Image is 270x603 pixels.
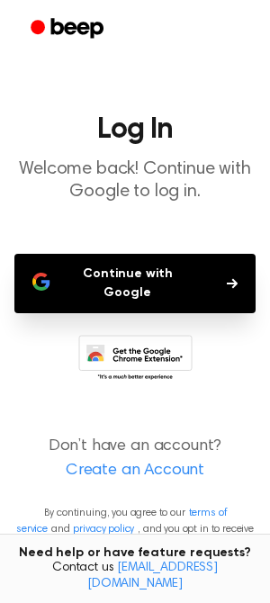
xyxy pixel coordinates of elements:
[11,561,259,592] span: Contact us
[14,435,256,483] p: Don’t have an account?
[14,254,256,313] button: Continue with Google
[18,12,120,47] a: Beep
[18,459,252,483] a: Create an Account
[87,562,218,590] a: [EMAIL_ADDRESS][DOMAIN_NAME]
[14,158,256,203] p: Welcome back! Continue with Google to log in.
[14,505,256,553] p: By continuing, you agree to our and , and you opt in to receive emails from us.
[14,115,256,144] h1: Log In
[73,524,134,535] a: privacy policy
